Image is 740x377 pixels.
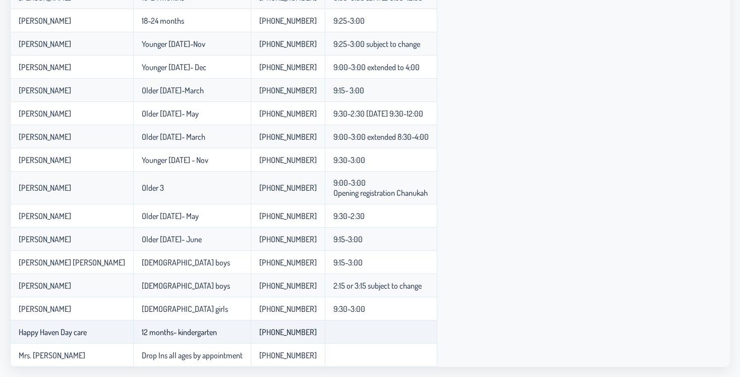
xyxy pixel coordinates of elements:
[333,234,363,244] p-celleditor: 9:15-3:00
[333,39,420,49] p-celleditor: 9:25-3:00 subject to change
[333,155,365,165] p-celleditor: 9:30-3:00
[259,350,317,360] p-celleditor: [PHONE_NUMBER]
[333,62,420,72] p-celleditor: 9:00-3:00 extended to 4;00
[259,327,317,337] p-celleditor: [PHONE_NUMBER]
[19,183,71,193] p-celleditor: [PERSON_NAME]
[259,281,317,291] p-celleditor: [PHONE_NUMBER]
[19,234,71,244] p-celleditor: [PERSON_NAME]
[142,304,228,314] p-celleditor: [DEMOGRAPHIC_DATA] girls
[142,132,205,142] p-celleditor: Older [DATE]- March
[19,39,71,49] p-celleditor: [PERSON_NAME]
[333,85,364,95] p-celleditor: 9:15- 3:00
[19,16,71,26] p-celleditor: [PERSON_NAME]
[19,281,71,291] p-celleditor: [PERSON_NAME]
[142,281,230,291] p-celleditor: [DEMOGRAPHIC_DATA] boys
[142,183,164,193] p-celleditor: Older 3
[19,257,125,267] p-celleditor: [PERSON_NAME] [PERSON_NAME]
[142,85,204,95] p-celleditor: Older [DATE]-March
[142,155,208,165] p-celleditor: Younger [DATE] - Nov
[142,234,202,244] p-celleditor: Older [DATE]- June
[19,211,71,221] p-celleditor: [PERSON_NAME]
[19,85,71,95] p-celleditor: [PERSON_NAME]
[333,178,428,198] p-celleditor: 9:00-3:00 Opening registration Chanukah
[19,132,71,142] p-celleditor: [PERSON_NAME]
[333,16,365,26] p-celleditor: 9:25-3:00
[259,155,317,165] p-celleditor: [PHONE_NUMBER]
[333,109,423,119] p-celleditor: 9:30-2:30 [DATE] 9:30-12:00
[19,327,87,337] p-celleditor: Happy Haven Day care
[19,350,85,360] p-celleditor: Mrs. [PERSON_NAME]
[19,62,71,72] p-celleditor: [PERSON_NAME]
[142,62,206,72] p-celleditor: Younger [DATE]- Dec
[142,211,199,221] p-celleditor: Older [DATE]- May
[142,109,199,119] p-celleditor: Older [DATE]- May
[259,234,317,244] p-celleditor: [PHONE_NUMBER]
[142,39,205,49] p-celleditor: Younger [DATE]-Nov
[259,62,317,72] p-celleditor: [PHONE_NUMBER]
[19,304,71,314] p-celleditor: [PERSON_NAME]
[259,16,317,26] p-celleditor: [PHONE_NUMBER]
[259,304,317,314] p-celleditor: [PHONE_NUMBER]
[142,16,184,26] p-celleditor: 18-24 months
[259,132,317,142] p-celleditor: [PHONE_NUMBER]
[19,109,71,119] p-celleditor: [PERSON_NAME]
[259,257,317,267] p-celleditor: [PHONE_NUMBER]
[333,257,363,267] p-celleditor: 9:15-3:00
[142,257,230,267] p-celleditor: [DEMOGRAPHIC_DATA] boys
[333,281,422,291] p-celleditor: 2:15 or 3:15 subject to change
[259,211,317,221] p-celleditor: [PHONE_NUMBER]
[333,304,365,314] p-celleditor: 9:30-3:00
[259,109,317,119] p-celleditor: [PHONE_NUMBER]
[259,183,317,193] p-celleditor: [PHONE_NUMBER]
[19,155,71,165] p-celleditor: [PERSON_NAME]
[259,85,317,95] p-celleditor: [PHONE_NUMBER]
[259,39,317,49] p-celleditor: [PHONE_NUMBER]
[333,211,365,221] p-celleditor: 9:30-2:30
[142,327,217,337] p-celleditor: 12 months- kindergarten
[142,350,243,360] p-celleditor: Drop Ins all ages by appointment
[333,132,429,142] p-celleditor: 9:00-3:00 extended 8:30-4:00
